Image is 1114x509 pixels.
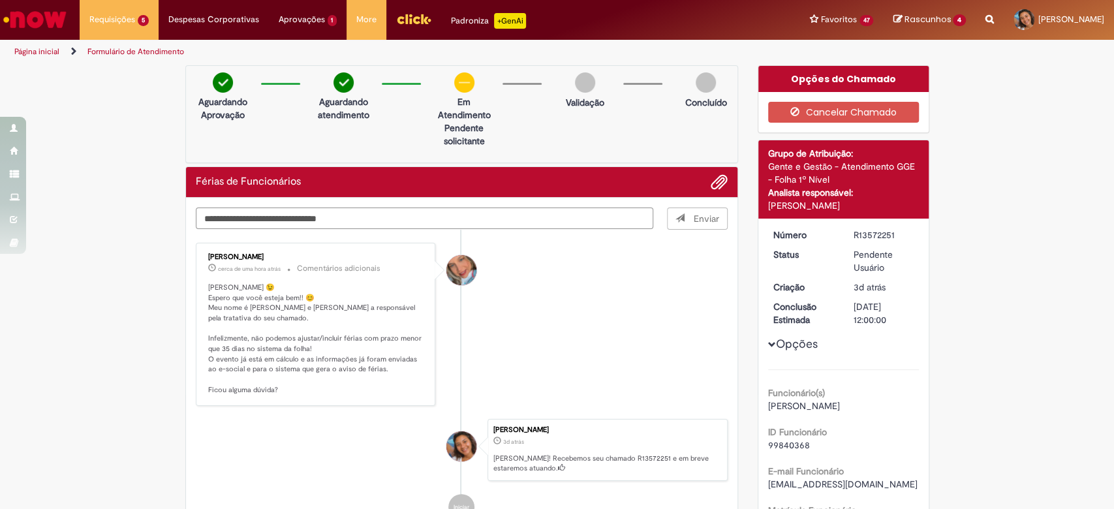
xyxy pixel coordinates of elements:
[218,265,281,273] time: 29/09/2025 13:12:43
[764,281,844,294] dt: Criação
[768,186,919,199] div: Analista responsável:
[854,248,914,274] div: Pendente Usuário
[768,160,919,186] div: Gente e Gestão - Atendimento GGE - Folha 1º Nível
[208,253,425,261] div: [PERSON_NAME]
[87,46,184,57] a: Formulário de Atendimento
[89,13,135,26] span: Requisições
[711,174,728,191] button: Adicionar anexos
[768,199,919,212] div: [PERSON_NAME]
[764,248,844,261] dt: Status
[213,72,233,93] img: check-circle-green.png
[1038,14,1104,25] span: [PERSON_NAME]
[196,419,728,482] li: Isabela Ramos Lima
[768,426,827,438] b: ID Funcionário
[191,95,255,121] p: Aguardando Aprovação
[208,283,425,395] p: [PERSON_NAME] 😉 Espero que você esteja bem!! 😊 Meu nome é [PERSON_NAME] e [PERSON_NAME] a respons...
[503,438,524,446] time: 26/09/2025 18:43:59
[854,281,914,294] div: 26/09/2025 18:43:59
[493,426,720,434] div: [PERSON_NAME]
[768,478,918,490] span: [EMAIL_ADDRESS][DOMAIN_NAME]
[446,255,476,285] div: Jacqueline Andrade Galani
[297,263,380,274] small: Comentários adicionais
[279,13,325,26] span: Aprovações
[854,281,886,293] span: 3d atrás
[768,147,919,160] div: Grupo de Atribuição:
[768,400,840,412] span: [PERSON_NAME]
[312,95,375,121] p: Aguardando atendimento
[168,13,259,26] span: Despesas Corporativas
[758,66,929,92] div: Opções do Chamado
[768,102,919,123] button: Cancelar Chamado
[768,439,810,451] span: 99840368
[396,9,431,29] img: click_logo_yellow_360x200.png
[493,454,720,474] p: [PERSON_NAME]! Recebemos seu chamado R13572251 e em breve estaremos atuando.
[566,96,604,109] p: Validação
[685,96,726,109] p: Concluído
[904,13,951,25] span: Rascunhos
[1,7,69,33] img: ServiceNow
[859,15,874,26] span: 47
[494,13,526,29] p: +GenAi
[764,300,844,326] dt: Conclusão Estimada
[893,14,966,26] a: Rascunhos
[854,228,914,241] div: R13572251
[768,465,844,477] b: E-mail Funcionário
[356,13,377,26] span: More
[446,431,476,461] div: Isabela Ramos Lima
[454,72,474,93] img: circle-minus.png
[821,13,857,26] span: Favoritos
[10,40,733,64] ul: Trilhas de página
[575,72,595,93] img: img-circle-grey.png
[138,15,149,26] span: 5
[854,300,914,326] div: [DATE] 12:00:00
[333,72,354,93] img: check-circle-green.png
[433,121,496,147] p: Pendente solicitante
[218,265,281,273] span: cerca de uma hora atrás
[328,15,337,26] span: 1
[196,176,301,188] h2: Férias de Funcionários Histórico de tíquete
[764,228,844,241] dt: Número
[14,46,59,57] a: Página inicial
[854,281,886,293] time: 26/09/2025 18:43:59
[433,95,496,121] p: Em Atendimento
[696,72,716,93] img: img-circle-grey.png
[953,14,966,26] span: 4
[451,13,526,29] div: Padroniza
[768,387,825,399] b: Funcionário(s)
[503,438,524,446] span: 3d atrás
[196,208,654,230] textarea: Digite sua mensagem aqui...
